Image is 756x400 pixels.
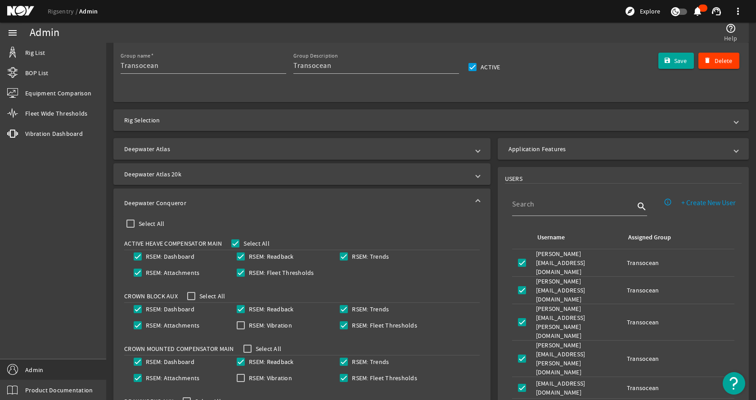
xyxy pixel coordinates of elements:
[723,372,745,395] button: Open Resource Center
[698,53,739,69] button: Delete
[674,56,687,65] span: Save
[124,198,469,207] mat-panel-title: Deepwater Conqueror
[536,249,620,276] div: [PERSON_NAME][EMAIL_ADDRESS][DOMAIN_NAME]
[113,109,749,131] mat-expansion-panel-header: Rig Selection
[498,138,749,160] mat-expansion-panel-header: Application Features
[121,53,151,59] mat-label: Group name
[124,292,178,301] span: Crown Block Aux
[124,144,469,153] mat-panel-title: Deepwater Atlas
[113,189,490,217] mat-expansion-panel-header: Deepwater Conqueror
[628,233,671,243] div: Assigned Group
[113,163,490,185] mat-expansion-panel-header: Deepwater Atlas 20k
[144,357,194,366] label: RSEM: Dashboard
[627,258,731,267] div: Transocean
[124,344,234,353] span: Crown Mounted Compensator Main
[7,27,18,38] mat-icon: menu
[25,386,93,395] span: Product Documentation
[144,321,199,330] label: RSEM: Attachments
[627,383,731,392] div: Transocean
[625,6,635,17] mat-icon: explore
[247,357,294,366] label: RSEM: Readback
[350,357,389,366] label: RSEM: Trends
[537,233,565,243] div: Username
[350,321,417,330] label: RSEM: Fleet Thresholds
[621,4,664,18] button: Explore
[254,344,282,353] label: Select All
[144,268,199,277] label: RSEM: Attachments
[711,6,722,17] mat-icon: support_agent
[536,379,620,397] div: [EMAIL_ADDRESS][DOMAIN_NAME]
[636,201,647,212] i: search
[727,0,749,22] button: more_vert
[724,34,737,43] span: Help
[7,128,18,139] mat-icon: vibration
[247,252,294,261] label: RSEM: Readback
[247,268,314,277] label: RSEM: Fleet Thresholds
[124,116,727,125] mat-panel-title: Rig Selection
[144,252,194,261] label: RSEM: Dashboard
[479,63,500,72] label: Active
[137,219,165,228] label: Select All
[664,198,672,206] mat-icon: info_outline
[715,56,732,65] span: Delete
[144,305,194,314] label: RSEM: Dashboard
[536,277,620,304] div: [PERSON_NAME][EMAIL_ADDRESS][DOMAIN_NAME]
[242,239,270,248] label: Select All
[505,174,522,183] span: USERS
[536,233,616,243] div: Username
[627,286,731,295] div: Transocean
[25,365,43,374] span: Admin
[658,53,694,69] button: Save
[674,195,743,211] button: + Create New User
[692,6,703,17] mat-icon: notifications
[25,48,45,57] span: Rig List
[725,23,736,34] mat-icon: help_outline
[508,144,727,153] mat-panel-title: Application Features
[25,68,48,77] span: BOP List
[640,7,660,16] span: Explore
[25,89,91,98] span: Equipment Comparison
[124,170,469,179] mat-panel-title: Deepwater Atlas 20k
[247,305,294,314] label: RSEM: Readback
[293,53,338,59] mat-label: Group Description
[350,305,389,314] label: RSEM: Trends
[681,198,736,207] span: + Create New User
[25,129,83,138] span: Vibration Dashboard
[627,318,731,327] div: Transocean
[536,304,620,340] div: [PERSON_NAME][EMAIL_ADDRESS][PERSON_NAME][DOMAIN_NAME]
[113,138,490,160] mat-expansion-panel-header: Deepwater Atlas
[627,354,731,363] div: Transocean
[350,252,389,261] label: RSEM: Trends
[25,109,87,118] span: Fleet Wide Thresholds
[30,28,59,37] div: Admin
[536,341,620,377] div: [PERSON_NAME][EMAIL_ADDRESS][PERSON_NAME][DOMAIN_NAME]
[124,239,222,248] span: Active Heave Compensator Main
[144,373,199,382] label: RSEM: Attachments
[247,321,292,330] label: RSEM: Vibration
[247,373,292,382] label: RSEM: Vibration
[79,7,98,16] a: Admin
[512,199,634,210] input: Search
[350,373,417,382] label: RSEM: Fleet Thresholds
[198,292,225,301] label: Select All
[48,7,79,15] a: Rigsentry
